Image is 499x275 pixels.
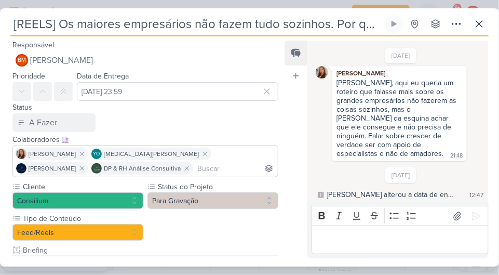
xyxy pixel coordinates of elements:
label: Cliente [22,181,143,192]
button: Para Gravação [147,192,278,209]
div: Beth Monteiro [16,54,28,67]
img: Franciluce Carvalho [16,149,26,159]
div: 21:48 [450,152,463,160]
p: BM [18,58,26,63]
div: Ligar relógio [390,20,398,28]
p: YO [93,152,100,157]
div: Este log é visível à todos no kard [318,192,324,198]
div: [PERSON_NAME], aqui eu queria um roteiro que falasse mais sobre os grandes empresários não fazere... [337,78,459,158]
button: BM [PERSON_NAME] [12,51,278,70]
div: Colaboradores [12,134,278,145]
img: Jani Policarpo [16,163,26,174]
span: [PERSON_NAME] [29,149,76,159]
label: Prioridade [12,72,45,81]
img: DP & RH Análise Consultiva [91,163,102,174]
button: Feed/Reels [12,224,143,241]
label: Responsável [12,41,54,49]
label: Tipo de Conteúdo [22,213,143,224]
input: Kard Sem Título [10,15,383,33]
span: [PERSON_NAME] [29,164,76,173]
label: Data de Entrega [77,72,129,81]
label: Status [12,103,32,112]
span: DP & RH Análise Consultiva [104,164,181,173]
div: Yasmin Oliveira [91,149,102,159]
div: Beth alterou a data de entrega para 9/10 [327,189,455,200]
label: Status do Projeto [157,181,278,192]
div: 12:47 [469,190,483,200]
div: Editor toolbar [312,206,489,226]
input: Texto sem título [21,245,278,256]
button: Consilium [12,192,143,209]
input: Buscar [195,162,276,175]
img: Franciluce Carvalho [316,66,328,78]
button: A Fazer [12,113,96,132]
div: [PERSON_NAME] [334,68,465,78]
input: Select a date [77,82,278,101]
div: Editor editing area: main [312,226,489,254]
span: [MEDICAL_DATA][PERSON_NAME] [104,149,199,159]
div: A Fazer [29,116,57,129]
span: [PERSON_NAME] [30,54,93,67]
